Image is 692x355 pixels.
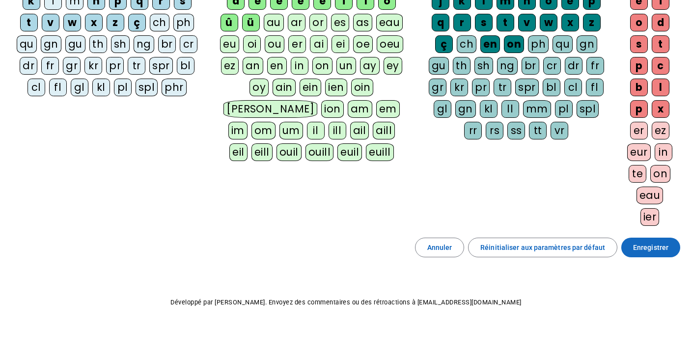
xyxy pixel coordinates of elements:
div: gl [434,100,451,118]
div: x [652,100,669,118]
div: w [63,14,81,31]
div: ch [150,14,169,31]
div: cl [564,79,582,96]
div: oy [249,79,269,96]
div: eur [627,143,651,161]
div: qu [17,35,37,53]
div: es [331,14,349,31]
div: ier [640,208,660,226]
div: pr [472,79,490,96]
div: rs [486,122,503,139]
div: um [279,122,303,139]
div: on [312,57,332,75]
div: ay [360,57,380,75]
div: spl [577,100,599,118]
div: euil [337,143,362,161]
div: spr [149,57,173,75]
div: an [243,57,263,75]
div: b [630,79,648,96]
div: ail [350,122,369,139]
div: v [42,14,59,31]
div: s [475,14,493,31]
div: ein [300,79,322,96]
div: z [583,14,601,31]
div: w [540,14,557,31]
div: on [504,35,524,53]
div: oe [353,35,373,53]
div: on [650,165,670,183]
div: ss [507,122,525,139]
button: Réinitialiser aux paramètres par défaut [468,238,617,257]
div: ü [242,14,260,31]
div: dr [565,57,582,75]
div: û [221,14,238,31]
div: em [376,100,400,118]
div: kr [84,57,102,75]
div: ey [384,57,402,75]
div: th [89,35,107,53]
div: ai [310,35,328,53]
div: ch [457,35,476,53]
span: Enregistrer [633,242,668,253]
div: th [453,57,471,75]
div: ç [435,35,453,53]
div: sh [111,35,130,53]
div: ng [497,57,518,75]
div: ez [221,57,239,75]
div: pl [114,79,132,96]
div: t [497,14,514,31]
div: te [629,165,646,183]
div: eu [220,35,239,53]
div: x [561,14,579,31]
div: gn [41,35,61,53]
div: qu [553,35,573,53]
div: ll [501,100,519,118]
div: vr [551,122,568,139]
div: tt [529,122,547,139]
div: tr [128,57,145,75]
div: ez [652,122,669,139]
div: oeu [377,35,403,53]
div: fr [586,57,604,75]
div: spl [136,79,158,96]
div: en [267,57,287,75]
div: d [652,14,669,31]
div: br [522,57,539,75]
div: v [518,14,536,31]
div: aill [373,122,395,139]
div: in [655,143,672,161]
div: ph [528,35,549,53]
div: l [652,79,669,96]
div: t [20,14,38,31]
div: ain [273,79,296,96]
div: fl [49,79,67,96]
div: dr [20,57,37,75]
div: c [652,57,669,75]
div: [PERSON_NAME] [223,100,317,118]
div: ouil [277,143,302,161]
div: cr [180,35,197,53]
div: p [630,100,648,118]
div: s [630,35,648,53]
button: Annuler [415,238,465,257]
div: br [158,35,176,53]
div: o [630,14,648,31]
div: in [291,57,308,75]
div: ng [134,35,154,53]
span: Réinitialiser aux paramètres par défaut [480,242,605,253]
div: au [264,14,284,31]
div: sh [474,57,493,75]
div: il [307,122,325,139]
div: gu [65,35,85,53]
div: or [309,14,327,31]
div: bl [543,79,560,96]
button: Enregistrer [621,238,680,257]
div: gu [429,57,449,75]
div: euill [366,143,393,161]
div: as [353,14,372,31]
div: ouill [305,143,333,161]
div: en [480,35,500,53]
div: er [288,35,306,53]
div: oin [351,79,374,96]
div: gr [429,79,446,96]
